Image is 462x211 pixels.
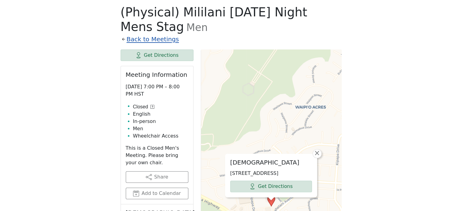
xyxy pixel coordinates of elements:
a: Back to Meetings [127,34,179,45]
p: [DATE] 7:00 PM – 8:00 PM HST [126,83,188,98]
li: English [133,111,188,118]
button: Add to Calendar [126,188,188,199]
h2: [DEMOGRAPHIC_DATA] [230,159,312,166]
li: Wheelchair Access [133,132,188,140]
li: Men [133,125,188,132]
span: Closed [133,103,148,111]
p: [STREET_ADDRESS] [230,170,312,177]
button: Share [126,171,188,183]
a: Get Directions [121,49,193,61]
span: × [314,149,320,157]
p: This is a Closed Men's Meeting. Please bring your own chair. [126,145,188,166]
li: In-person [133,118,188,125]
h2: Meeting Information [126,71,188,78]
button: Closed [133,103,155,111]
span: (Physical) Mililani [DATE] Night Mens Stag [121,5,307,34]
small: Men [187,22,208,33]
a: Close popup [313,149,322,158]
a: Get Directions [230,181,312,192]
